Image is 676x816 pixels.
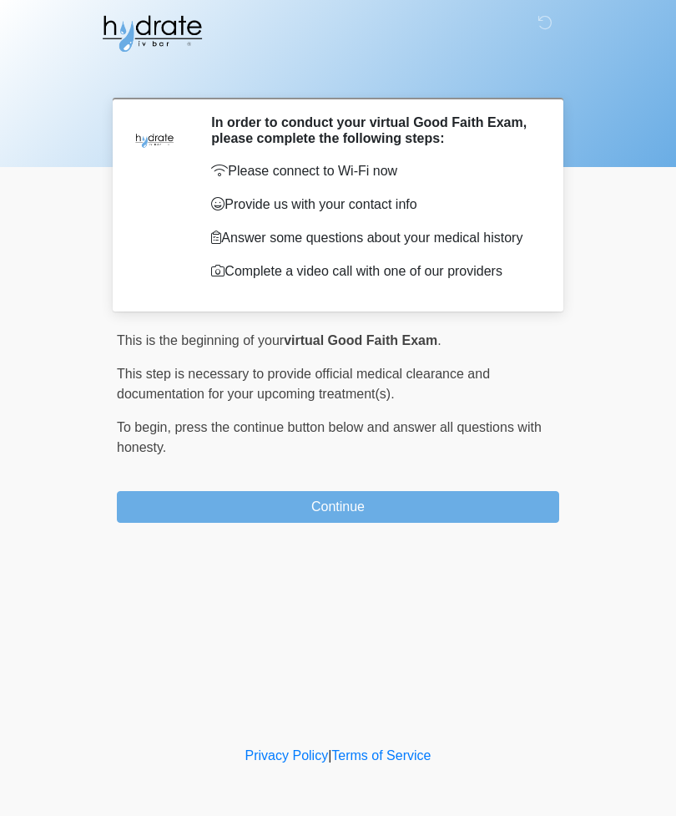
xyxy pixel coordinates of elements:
strong: virtual Good Faith Exam [284,333,437,347]
img: Agent Avatar [129,114,179,165]
span: This is the beginning of your [117,333,284,347]
span: To begin, [117,420,174,434]
h2: In order to conduct your virtual Good Faith Exam, please complete the following steps: [211,114,534,146]
img: Hydrate IV Bar - Fort Collins Logo [100,13,204,54]
p: Answer some questions about your medical history [211,228,534,248]
span: This step is necessary to provide official medical clearance and documentation for your upcoming ... [117,367,490,401]
span: press the continue button below and answer all questions with honesty. [117,420,542,454]
p: Please connect to Wi-Fi now [211,161,534,181]
h1: ‎ ‎ ‎ [104,60,572,91]
p: Complete a video call with one of our providers [211,261,534,281]
span: . [437,333,441,347]
a: Privacy Policy [245,748,329,763]
a: | [328,748,331,763]
button: Continue [117,491,559,523]
a: Terms of Service [331,748,431,763]
p: Provide us with your contact info [211,195,534,215]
